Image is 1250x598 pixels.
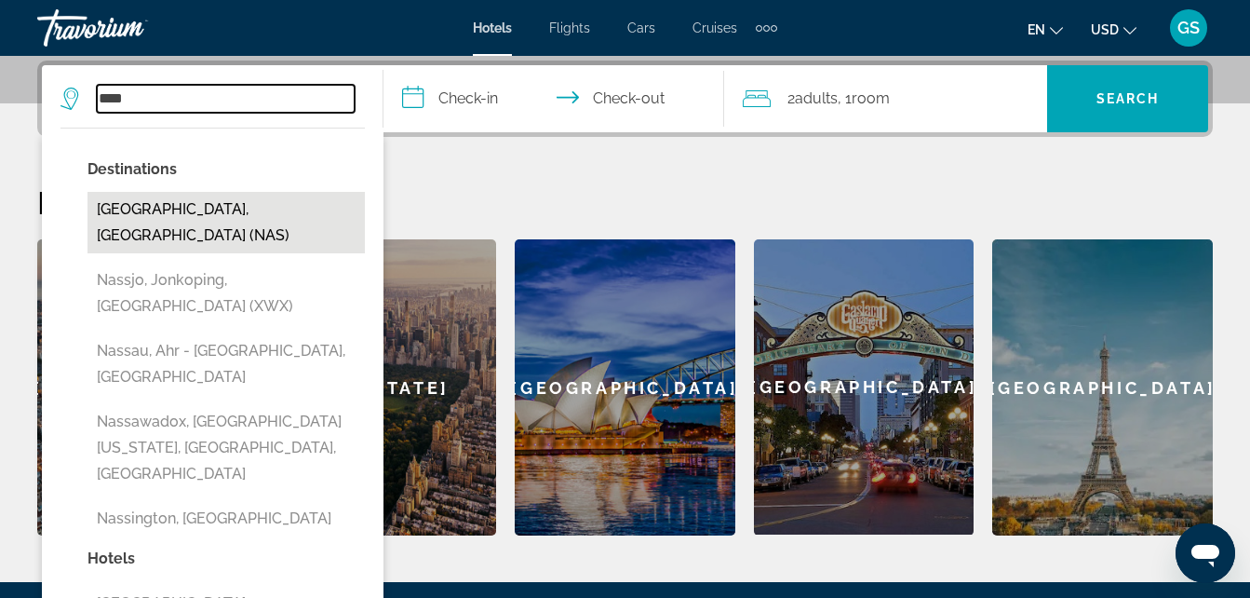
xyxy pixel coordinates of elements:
[1028,22,1045,37] span: en
[1177,19,1200,37] span: GS
[37,183,1213,221] h2: Featured Destinations
[1176,523,1235,583] iframe: Button to launch messaging window
[992,239,1213,536] a: [GEOGRAPHIC_DATA]
[1091,22,1119,37] span: USD
[515,239,735,536] a: [GEOGRAPHIC_DATA]
[1091,16,1136,43] button: Change currency
[838,86,890,112] span: , 1
[852,89,890,107] span: Room
[724,65,1047,132] button: Travelers: 2 adults, 0 children
[87,404,365,492] button: Nassawadox, [GEOGRAPHIC_DATA][US_STATE], [GEOGRAPHIC_DATA], [GEOGRAPHIC_DATA]
[787,86,838,112] span: 2
[87,546,365,572] p: Hotels
[1047,65,1208,132] button: Search
[549,20,590,35] a: Flights
[87,333,365,395] button: Nassau, Ahr - [GEOGRAPHIC_DATA], [GEOGRAPHIC_DATA]
[473,20,512,35] a: Hotels
[756,13,777,43] button: Extra navigation items
[276,239,497,536] a: [US_STATE]
[1028,16,1063,43] button: Change language
[754,239,974,536] a: [GEOGRAPHIC_DATA]
[1164,8,1213,48] button: User Menu
[87,156,365,183] p: Destinations
[37,239,258,536] a: [GEOGRAPHIC_DATA]
[627,20,655,35] a: Cars
[87,263,365,324] button: Nassjo, Jonkoping, [GEOGRAPHIC_DATA] (XWX)
[87,192,365,253] button: [GEOGRAPHIC_DATA], [GEOGRAPHIC_DATA] (NAS)
[692,20,737,35] a: Cruises
[383,65,725,132] button: Check in and out dates
[37,4,223,52] a: Travorium
[42,65,1208,132] div: Search widget
[87,501,365,537] button: Nassington, [GEOGRAPHIC_DATA]
[1096,91,1160,106] span: Search
[754,239,974,535] div: [GEOGRAPHIC_DATA]
[795,89,838,107] span: Adults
